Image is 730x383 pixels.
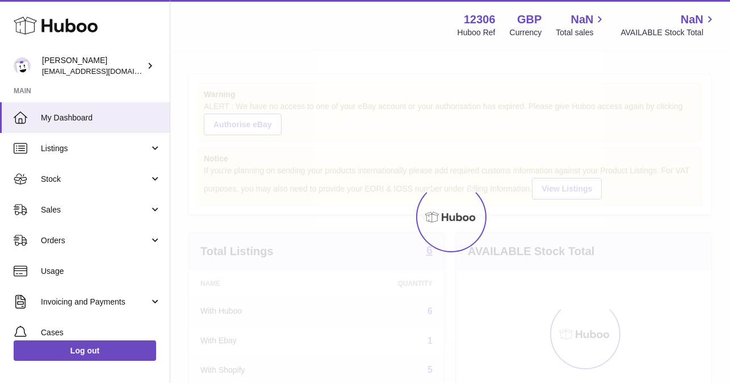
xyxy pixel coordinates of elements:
strong: GBP [517,12,542,27]
span: Usage [41,266,161,277]
span: [EMAIL_ADDRESS][DOMAIN_NAME] [42,66,167,76]
div: Currency [510,27,542,38]
span: NaN [681,12,703,27]
span: NaN [570,12,593,27]
img: hello@otect.co [14,57,31,74]
span: Total sales [556,27,606,38]
span: My Dashboard [41,113,161,123]
a: Log out [14,340,156,361]
span: Sales [41,205,149,215]
div: Huboo Ref [458,27,496,38]
span: Stock [41,174,149,185]
span: Cases [41,327,161,338]
span: AVAILABLE Stock Total [620,27,716,38]
a: NaN AVAILABLE Stock Total [620,12,716,38]
strong: 12306 [464,12,496,27]
span: Listings [41,143,149,154]
div: [PERSON_NAME] [42,55,144,77]
a: NaN Total sales [556,12,606,38]
span: Orders [41,235,149,246]
span: Invoicing and Payments [41,297,149,307]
